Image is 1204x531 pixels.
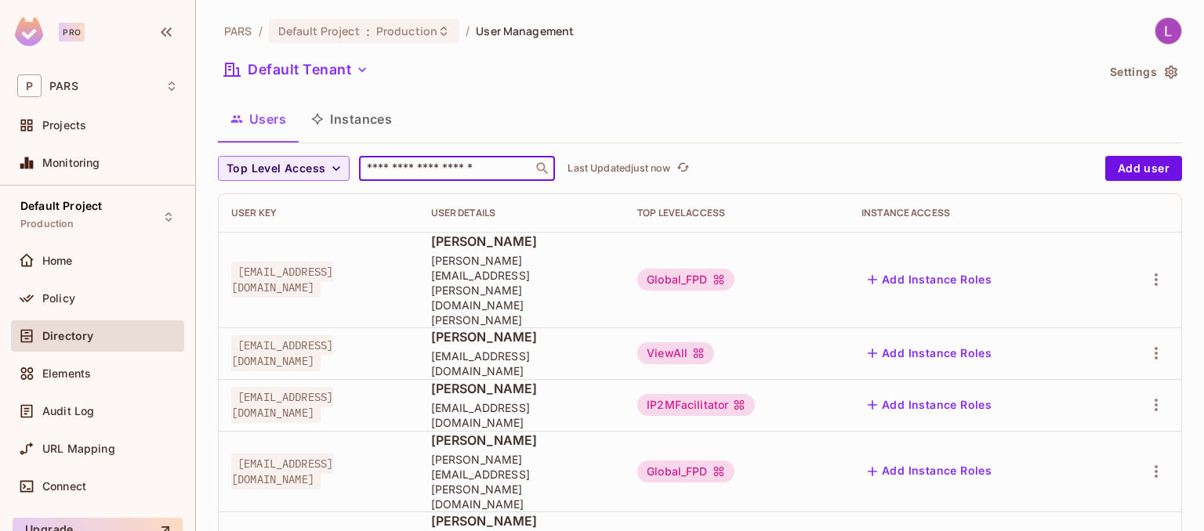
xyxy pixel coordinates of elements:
span: the active workspace [224,23,252,38]
span: Workspace: PARS [49,80,78,92]
div: Instance Access [861,207,1090,219]
span: [EMAIL_ADDRESS][DOMAIN_NAME] [231,453,333,489]
span: [EMAIL_ADDRESS][DOMAIN_NAME] [431,400,613,430]
span: Policy [42,292,75,305]
button: Users [218,99,299,139]
span: Default Project [278,23,360,38]
span: [EMAIL_ADDRESS][DOMAIN_NAME] [231,387,333,423]
img: Louisa Mondoa [1155,18,1181,44]
span: Production [20,218,74,230]
span: Home [42,255,73,267]
span: [EMAIL_ADDRESS][DOMAIN_NAME] [231,262,333,298]
li: / [466,23,470,38]
span: [PERSON_NAME] [431,233,613,250]
span: [PERSON_NAME] [431,380,613,397]
button: Settings [1104,60,1182,85]
li: / [259,23,263,38]
p: Last Updated just now [568,162,670,175]
span: : [365,25,371,38]
button: Add Instance Roles [861,392,998,417]
span: Top Level Access [227,159,325,179]
span: Connect [42,480,86,493]
span: [PERSON_NAME][EMAIL_ADDRESS][PERSON_NAME][DOMAIN_NAME][PERSON_NAME] [431,253,613,327]
span: Projects [42,119,86,132]
span: Monitoring [42,157,100,169]
button: refresh [673,159,692,178]
button: Top Level Access [218,156,350,181]
div: Top Level Access [637,207,836,219]
span: Production [376,23,437,38]
span: [PERSON_NAME][EMAIL_ADDRESS][PERSON_NAME][DOMAIN_NAME] [431,452,613,511]
div: Pro [59,23,85,42]
span: [PERSON_NAME] [431,512,613,529]
span: refresh [676,161,690,176]
span: Default Project [20,200,102,212]
div: User Details [431,207,613,219]
button: Add Instance Roles [861,459,998,484]
div: Global_FPD [637,461,734,482]
span: [PERSON_NAME] [431,432,613,449]
div: ViewAll [637,342,714,364]
div: User Key [231,207,406,219]
span: Directory [42,330,93,342]
div: IP2MFacilitator [637,394,755,416]
div: Global_FPD [637,269,734,291]
span: Elements [42,367,91,380]
span: User Management [476,23,574,38]
span: [EMAIL_ADDRESS][DOMAIN_NAME] [231,335,333,371]
button: Default Tenant [218,57,375,82]
button: Add Instance Roles [861,267,998,292]
span: Audit Log [42,405,94,417]
img: SReyMgAAAABJRU5ErkJggg== [15,17,43,46]
span: URL Mapping [42,442,115,455]
button: Add user [1105,156,1182,181]
span: [EMAIL_ADDRESS][DOMAIN_NAME] [431,349,613,378]
span: Click to refresh data [670,159,692,178]
span: [PERSON_NAME] [431,328,613,345]
button: Instances [299,99,404,139]
span: P [17,74,42,97]
button: Add Instance Roles [861,341,998,366]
